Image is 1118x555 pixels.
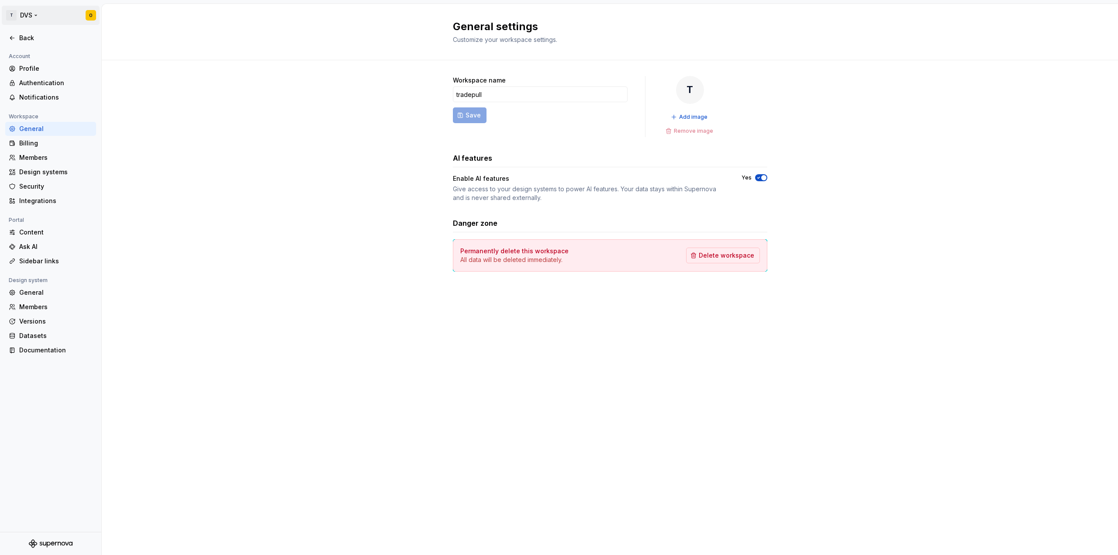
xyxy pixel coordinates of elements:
[5,286,96,300] a: General
[5,122,96,136] a: General
[6,10,17,21] div: T
[19,93,93,102] div: Notifications
[29,539,72,548] svg: Supernova Logo
[20,11,32,20] div: DVS
[19,64,93,73] div: Profile
[19,331,93,340] div: Datasets
[5,111,42,122] div: Workspace
[453,20,757,34] h2: General settings
[19,257,93,265] div: Sidebar links
[5,62,96,76] a: Profile
[699,251,754,260] span: Delete workspace
[668,111,711,123] button: Add image
[453,218,497,228] h3: Danger zone
[686,248,760,263] button: Delete workspace
[19,182,93,191] div: Security
[5,300,96,314] a: Members
[5,254,96,268] a: Sidebar links
[19,79,93,87] div: Authentication
[453,153,492,163] h3: AI features
[676,76,704,104] div: T
[5,225,96,239] a: Content
[19,242,93,251] div: Ask AI
[19,303,93,311] div: Members
[453,76,506,85] label: Workspace name
[5,151,96,165] a: Members
[5,165,96,179] a: Design systems
[89,12,93,19] div: O
[19,124,93,133] div: General
[2,6,100,25] button: TDVSO
[5,136,96,150] a: Billing
[19,153,93,162] div: Members
[5,329,96,343] a: Datasets
[19,34,93,42] div: Back
[5,90,96,104] a: Notifications
[5,275,51,286] div: Design system
[5,240,96,254] a: Ask AI
[453,185,726,202] div: Give access to your design systems to power AI features. Your data stays within Supernova and is ...
[5,194,96,208] a: Integrations
[19,317,93,326] div: Versions
[19,168,93,176] div: Design systems
[460,255,569,264] p: All data will be deleted immediately.
[5,343,96,357] a: Documentation
[5,179,96,193] a: Security
[19,288,93,297] div: General
[5,31,96,45] a: Back
[19,228,93,237] div: Content
[5,51,34,62] div: Account
[453,36,557,43] span: Customize your workspace settings.
[460,247,569,255] h4: Permanently delete this workspace
[5,76,96,90] a: Authentication
[19,346,93,355] div: Documentation
[742,174,752,181] label: Yes
[5,314,96,328] a: Versions
[679,114,707,121] span: Add image
[5,215,28,225] div: Portal
[19,139,93,148] div: Billing
[453,174,726,183] div: Enable AI features
[19,196,93,205] div: Integrations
